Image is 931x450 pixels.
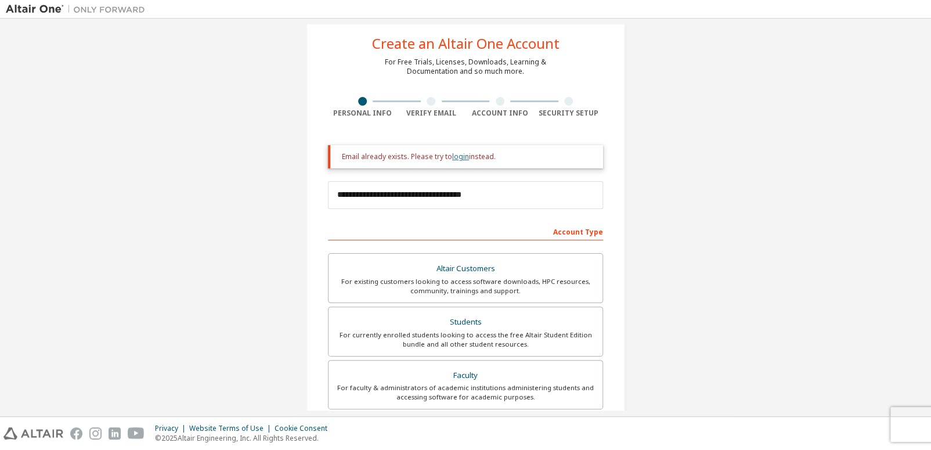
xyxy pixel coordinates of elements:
[128,427,145,440] img: youtube.svg
[397,109,466,118] div: Verify Email
[155,424,189,433] div: Privacy
[70,427,82,440] img: facebook.svg
[89,427,102,440] img: instagram.svg
[155,433,334,443] p: © 2025 Altair Engineering, Inc. All Rights Reserved.
[189,424,275,433] div: Website Terms of Use
[328,109,397,118] div: Personal Info
[335,261,596,277] div: Altair Customers
[328,222,603,240] div: Account Type
[372,37,560,51] div: Create an Altair One Account
[275,424,334,433] div: Cookie Consent
[335,383,596,402] div: For faculty & administrators of academic institutions administering students and accessing softwa...
[335,330,596,349] div: For currently enrolled students looking to access the free Altair Student Edition bundle and all ...
[535,109,604,118] div: Security Setup
[3,427,63,440] img: altair_logo.svg
[385,57,546,76] div: For Free Trials, Licenses, Downloads, Learning & Documentation and so much more.
[109,427,121,440] img: linkedin.svg
[335,368,596,384] div: Faculty
[335,314,596,330] div: Students
[335,277,596,296] div: For existing customers looking to access software downloads, HPC resources, community, trainings ...
[342,152,594,161] div: Email already exists. Please try to instead.
[465,109,535,118] div: Account Info
[6,3,151,15] img: Altair One
[452,152,469,161] a: login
